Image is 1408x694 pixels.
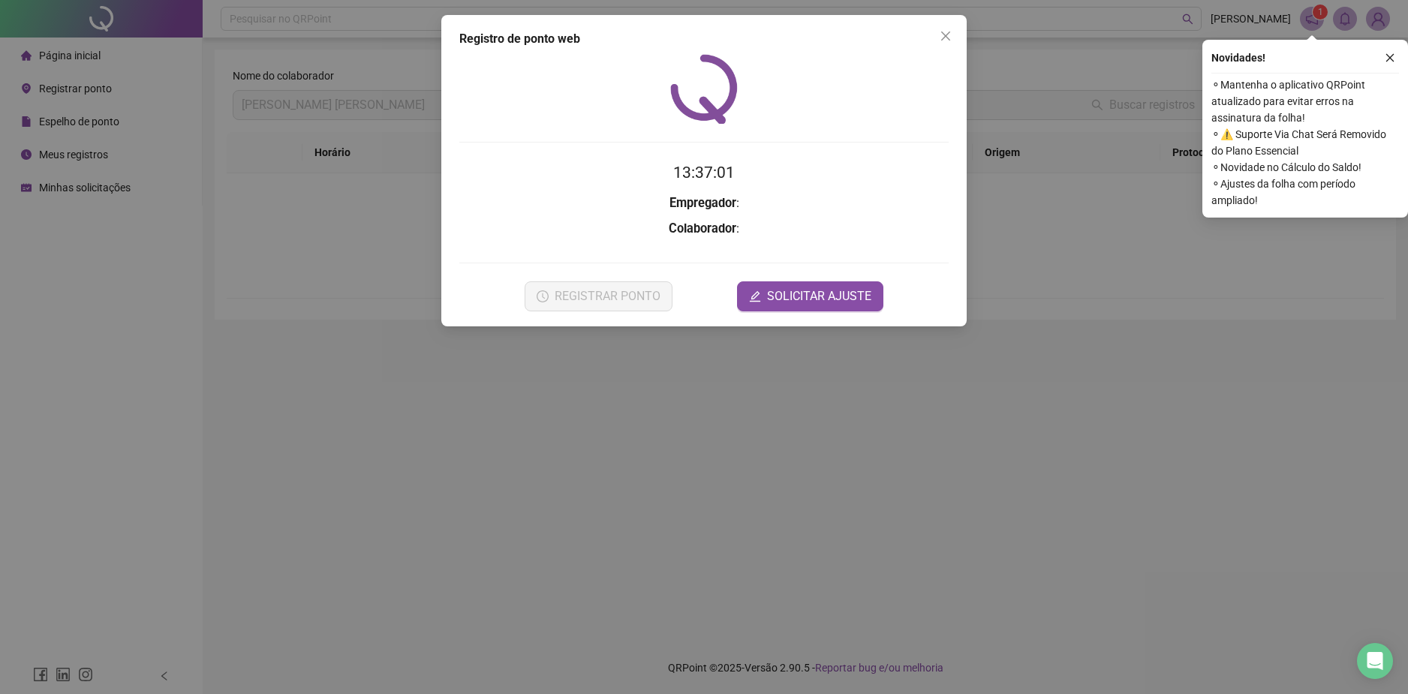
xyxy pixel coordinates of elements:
[459,30,949,48] div: Registro de ponto web
[1211,77,1399,126] span: ⚬ Mantenha o aplicativo QRPoint atualizado para evitar erros na assinatura da folha!
[1211,50,1265,66] span: Novidades !
[1385,53,1395,63] span: close
[669,221,736,236] strong: Colaborador
[737,281,883,311] button: editSOLICITAR AJUSTE
[669,196,736,210] strong: Empregador
[525,281,672,311] button: REGISTRAR PONTO
[1211,126,1399,159] span: ⚬ ⚠️ Suporte Via Chat Será Removido do Plano Essencial
[670,54,738,124] img: QRPoint
[749,290,761,302] span: edit
[1357,643,1393,679] div: Open Intercom Messenger
[673,164,735,182] time: 13:37:01
[767,287,871,305] span: SOLICITAR AJUSTE
[459,219,949,239] h3: :
[1211,159,1399,176] span: ⚬ Novidade no Cálculo do Saldo!
[940,30,952,42] span: close
[1211,176,1399,209] span: ⚬ Ajustes da folha com período ampliado!
[934,24,958,48] button: Close
[459,194,949,213] h3: :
